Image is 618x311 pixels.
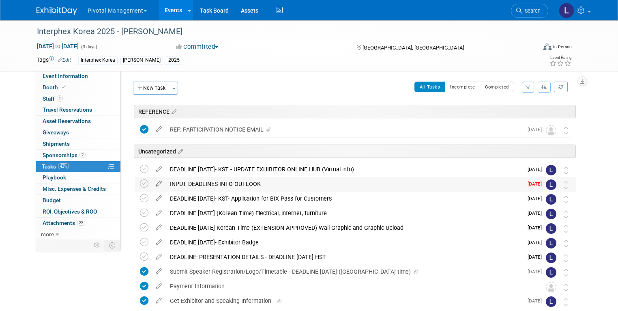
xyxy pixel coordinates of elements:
div: REF: PARTICIPATION NOTICE EMAIL [166,123,523,136]
button: New Task [133,82,170,95]
i: Move task [564,298,568,306]
button: Committed [173,43,221,51]
i: Move task [564,269,568,276]
span: Asset Reservations [43,118,91,124]
a: edit [152,297,166,305]
i: Move task [564,254,568,262]
div: REFERENCE [134,105,576,118]
div: Payment Information [166,279,530,293]
span: 1 [57,95,63,102]
img: Leslie Pelton [546,223,556,234]
span: Booth [43,84,67,91]
span: [DATE] [528,240,546,245]
img: Leslie Pelton [546,165,556,175]
div: DEADLINE [DATE] (Korean Time) Electrical, internet, furniture [166,206,523,220]
a: Booth [36,82,120,93]
a: edit [152,268,166,275]
i: Move task [564,225,568,233]
span: Staff [43,95,63,102]
img: Leslie Pelton [546,238,556,248]
span: [DATE] [528,127,546,132]
a: edit [152,253,166,261]
img: Leslie Pelton [546,267,556,278]
span: [DATE] [528,269,546,274]
a: edit [152,195,166,202]
span: Attachments [43,220,85,226]
img: Format-Inperson.png [543,43,551,50]
a: Refresh [554,82,568,92]
img: Leslie Pelton [546,194,556,205]
span: [GEOGRAPHIC_DATA], [GEOGRAPHIC_DATA] [363,45,464,51]
a: Budget [36,195,120,206]
a: edit [152,283,166,290]
a: ROI, Objectives & ROO [36,206,120,217]
div: Interphex Korea 2025 - [PERSON_NAME] [34,24,526,39]
span: 22 [77,220,85,226]
a: edit [152,166,166,173]
span: more [41,231,54,238]
span: [DATE] [528,166,546,172]
i: Move task [564,196,568,203]
div: INPUT DEADLINES INTO OUTLOOK [166,177,523,191]
button: Completed [480,82,514,92]
a: Sponsorships2 [36,150,120,161]
button: All Tasks [414,82,446,92]
img: Leslie Pelton [559,3,574,18]
div: Submit Speaker Registration/Logo/Timetable - DEADLINE [DATE] ([GEOGRAPHIC_DATA] time) [166,265,523,279]
span: Misc. Expenses & Credits [43,186,106,192]
a: Edit [58,57,71,63]
span: [DATE] [DATE] [36,43,79,50]
span: [DATE] [528,210,546,216]
span: 2 [79,152,86,158]
span: Giveaways [43,129,69,136]
span: [DATE] [528,298,546,304]
img: ExhibitDay [36,7,77,15]
span: to [54,43,62,50]
span: Travel Reservations [43,106,92,113]
img: Leslie Pelton [546,209,556,219]
div: In-Person [553,44,572,50]
a: Misc. Expenses & Credits [36,184,120,194]
a: Event Information [36,71,120,82]
a: edit [152,209,166,217]
span: Shipments [43,140,70,147]
a: Asset Reservations [36,116,120,127]
a: edit [152,224,166,231]
span: ROI, Objectives & ROO [43,208,97,215]
div: Event Format [493,42,572,54]
div: 2025 [166,56,182,65]
i: Move task [564,127,568,134]
div: DEADLINE [DATE]- Exhibitor Badge [166,235,523,249]
td: Toggle Event Tabs [104,240,120,251]
i: Move task [564,166,568,174]
div: DEADLINE [DATE]- KST- Application for BIX Pass for Customers [166,192,523,205]
td: Personalize Event Tab Strip [90,240,104,251]
a: Giveaways [36,127,120,138]
img: Leslie Pelton [546,296,556,307]
i: Booth reservation complete [62,85,66,89]
span: Tasks [42,163,69,170]
a: edit [152,239,166,246]
a: Attachments22 [36,218,120,229]
div: Uncategorized [134,145,576,158]
button: Incomplete [445,82,480,92]
span: Event Information [43,73,88,79]
a: Playbook [36,172,120,183]
td: Tags [36,56,71,65]
span: [DATE] [528,196,546,201]
span: Sponsorships [43,152,86,158]
span: 42% [58,163,69,169]
a: edit [152,180,166,188]
span: Budget [43,197,61,203]
span: Search [522,8,541,14]
a: Search [511,4,548,18]
div: DEADLINE: PRESENTATION DETAILS - DEADLINE [DATE] HST [166,250,523,264]
img: Leslie Pelton [546,253,556,263]
div: DEADLINE [DATE] Korean Time (EXTENSION APPROVED) Wall Graphic and Graphic Upload [166,221,523,235]
div: DEADLINE [DATE]- KST - UPDATE EXHIBITOR ONLINE HUB (Virtual info) [166,162,523,176]
i: Move task [564,181,568,189]
div: [PERSON_NAME] [120,56,163,65]
div: Get Exhibitor and Speaking Information - [166,294,523,308]
a: Travel Reservations [36,104,120,115]
span: Playbook [43,174,66,181]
